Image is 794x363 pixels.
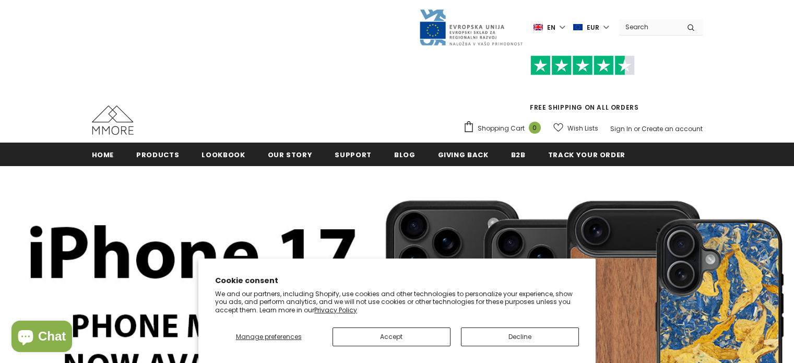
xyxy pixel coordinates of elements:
a: Products [136,143,179,166]
span: Track your order [548,150,625,160]
img: Trust Pilot Stars [530,55,635,76]
a: Wish Lists [553,119,598,137]
img: Javni Razpis [419,8,523,46]
img: MMORE Cases [92,106,134,135]
p: We and our partners, including Shopify, use cookies and other technologies to personalize your ex... [215,290,579,314]
span: Products [136,150,179,160]
a: support [335,143,372,166]
span: Wish Lists [567,123,598,134]
span: FREE SHIPPING ON ALL ORDERS [463,60,703,112]
a: Our Story [268,143,313,166]
span: Blog [394,150,416,160]
a: Sign In [610,124,632,133]
a: Giving back [438,143,489,166]
span: support [335,150,372,160]
span: 0 [529,122,541,134]
span: Manage preferences [236,332,302,341]
a: Shopping Cart 0 [463,121,546,136]
button: Manage preferences [215,327,322,346]
img: i-lang-1.png [534,23,543,32]
a: Track your order [548,143,625,166]
a: B2B [511,143,526,166]
span: Lookbook [202,150,245,160]
button: Accept [333,327,451,346]
a: Blog [394,143,416,166]
span: or [634,124,640,133]
span: EUR [587,22,599,33]
iframe: Customer reviews powered by Trustpilot [463,75,703,102]
span: Shopping Cart [478,123,525,134]
a: Privacy Policy [314,306,357,314]
span: Giving back [438,150,489,160]
input: Search Site [619,19,679,34]
a: Create an account [642,124,703,133]
span: Home [92,150,114,160]
button: Decline [461,327,579,346]
a: Lookbook [202,143,245,166]
span: B2B [511,150,526,160]
a: Home [92,143,114,166]
span: Our Story [268,150,313,160]
a: Javni Razpis [419,22,523,31]
inbox-online-store-chat: Shopify online store chat [8,321,75,355]
span: en [547,22,555,33]
h2: Cookie consent [215,275,579,286]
